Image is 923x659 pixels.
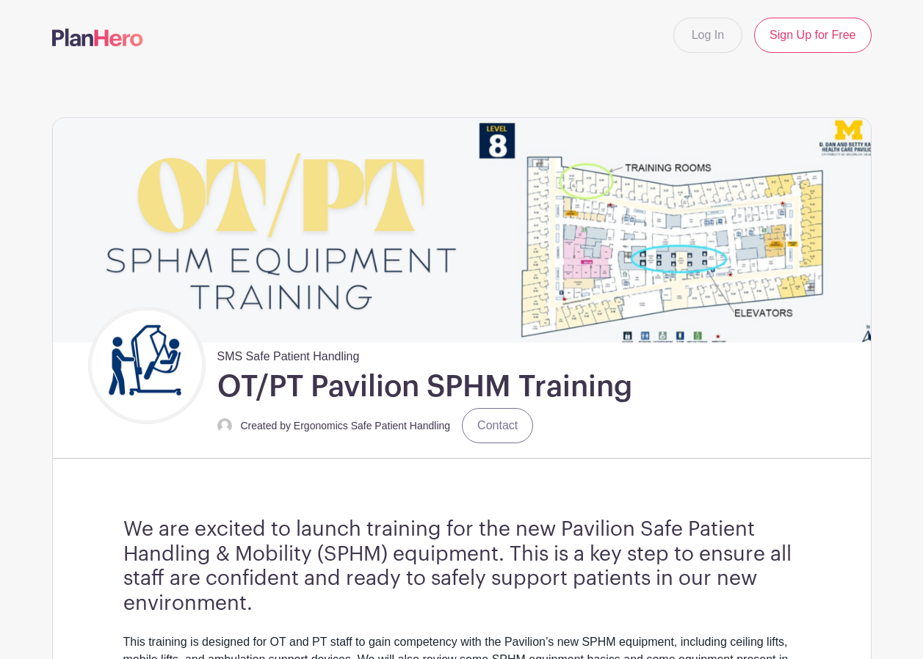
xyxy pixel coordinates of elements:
[52,29,143,46] img: logo-507f7623f17ff9eddc593b1ce0a138ce2505c220e1c5a4e2b4648c50719b7d32.svg
[217,418,232,433] img: default-ce2991bfa6775e67f084385cd625a349d9dcbb7a52a09fb2fda1e96e2d18dcdb.png
[241,420,451,432] small: Created by Ergonomics Safe Patient Handling
[754,18,871,53] a: Sign Up for Free
[673,18,742,53] a: Log In
[217,342,360,365] span: SMS Safe Patient Handling
[123,517,800,616] h3: We are excited to launch training for the new Pavilion Safe Patient Handling & Mobility (SPHM) eq...
[217,368,632,405] h1: OT/PT Pavilion SPHM Training
[92,310,202,420] img: Untitled%20design.png
[462,408,533,443] a: Contact
[53,118,871,342] img: event_banner_9671.png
